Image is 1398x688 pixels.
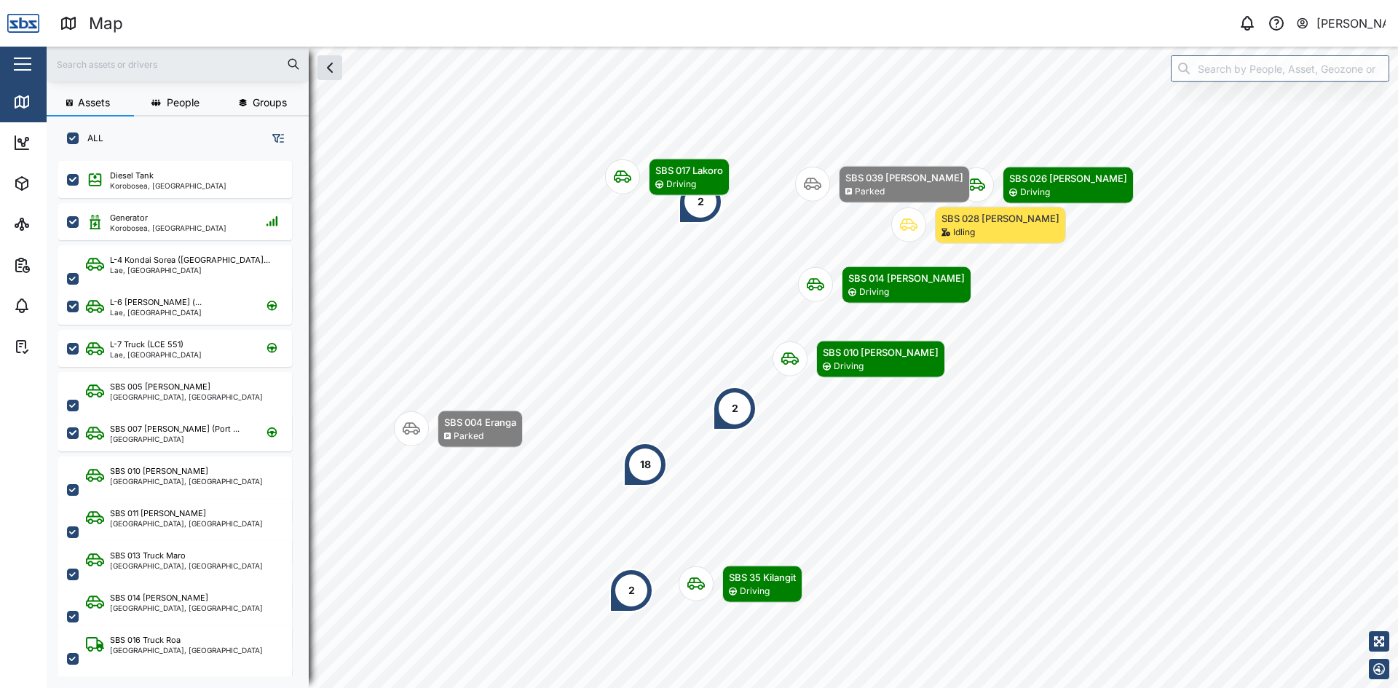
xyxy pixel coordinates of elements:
[38,175,83,191] div: Assets
[38,257,87,273] div: Reports
[55,53,300,75] input: Search assets or drivers
[679,566,802,603] div: Map marker
[110,224,226,232] div: Korobosea, [GEOGRAPHIC_DATA]
[845,170,963,185] div: SBS 039 [PERSON_NAME]
[110,254,270,266] div: L-4 Kondai Sorea ([GEOGRAPHIC_DATA]...
[959,167,1134,204] div: Map marker
[167,98,200,108] span: People
[609,569,653,612] div: Map marker
[655,163,723,178] div: SBS 017 Lakoro
[623,443,667,486] div: Map marker
[713,387,757,430] div: Map marker
[110,592,208,604] div: SBS 014 [PERSON_NAME]
[110,562,263,569] div: [GEOGRAPHIC_DATA], [GEOGRAPHIC_DATA]
[679,180,722,224] div: Map marker
[110,351,202,358] div: Lae, [GEOGRAPHIC_DATA]
[110,182,226,189] div: Korobosea, [GEOGRAPHIC_DATA]
[941,211,1059,226] div: SBS 028 [PERSON_NAME]
[110,647,263,654] div: [GEOGRAPHIC_DATA], [GEOGRAPHIC_DATA]
[698,194,704,210] div: 2
[855,185,885,199] div: Parked
[58,156,308,676] div: grid
[1171,55,1389,82] input: Search by People, Asset, Geozone or Place
[834,360,864,373] div: Driving
[729,570,796,585] div: SBS 35 Kilangit
[89,11,123,36] div: Map
[110,296,202,309] div: L-6 [PERSON_NAME] (...
[795,166,970,203] div: Map marker
[110,604,263,612] div: [GEOGRAPHIC_DATA], [GEOGRAPHIC_DATA]
[953,226,975,240] div: Idling
[110,393,263,400] div: [GEOGRAPHIC_DATA], [GEOGRAPHIC_DATA]
[110,435,240,443] div: [GEOGRAPHIC_DATA]
[110,381,210,393] div: SBS 005 [PERSON_NAME]
[859,285,889,299] div: Driving
[666,178,696,191] div: Driving
[110,423,240,435] div: SBS 007 [PERSON_NAME] (Port ...
[110,266,270,274] div: Lae, [GEOGRAPHIC_DATA]
[394,411,523,448] div: Map marker
[1316,15,1386,33] div: [PERSON_NAME]
[110,550,186,562] div: SBS 013 Truck Maro
[38,216,73,232] div: Sites
[38,94,71,110] div: Map
[1009,171,1127,186] div: SBS 026 [PERSON_NAME]
[253,98,287,108] span: Groups
[823,345,939,360] div: SBS 010 [PERSON_NAME]
[110,634,181,647] div: SBS 016 Truck Roa
[1295,13,1386,33] button: [PERSON_NAME]
[110,507,206,520] div: SBS 011 [PERSON_NAME]
[38,135,103,151] div: Dashboard
[798,266,971,304] div: Map marker
[38,298,83,314] div: Alarms
[1020,186,1050,199] div: Driving
[848,271,965,285] div: SBS 014 [PERSON_NAME]
[640,456,651,472] div: 18
[110,170,154,182] div: Diesel Tank
[605,159,730,196] div: Map marker
[110,212,148,224] div: Generator
[110,339,183,351] div: L-7 Truck (LCE 551)
[110,520,263,527] div: [GEOGRAPHIC_DATA], [GEOGRAPHIC_DATA]
[773,341,945,378] div: Map marker
[740,585,770,598] div: Driving
[78,98,110,108] span: Assets
[628,582,635,598] div: 2
[732,400,738,416] div: 2
[7,7,39,39] img: Main Logo
[454,430,483,443] div: Parked
[79,133,103,144] label: ALL
[110,465,208,478] div: SBS 010 [PERSON_NAME]
[38,339,78,355] div: Tasks
[110,478,263,485] div: [GEOGRAPHIC_DATA], [GEOGRAPHIC_DATA]
[47,47,1398,688] canvas: Map
[444,415,516,430] div: SBS 004 Eranga
[891,207,1066,244] div: Map marker
[110,309,202,316] div: Lae, [GEOGRAPHIC_DATA]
